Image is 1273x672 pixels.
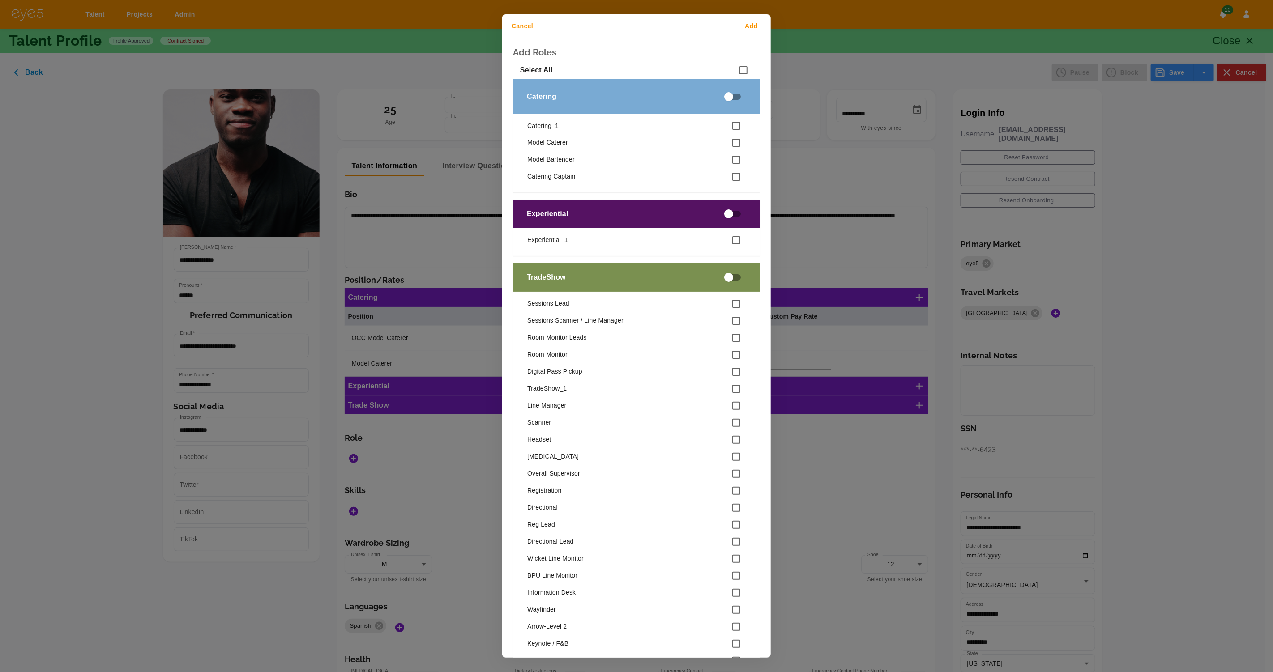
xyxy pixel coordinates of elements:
[513,61,760,79] div: Select All
[520,168,753,185] div: Catering Captain
[520,65,739,76] p: Select All
[527,333,731,343] span: Room Monitor Leads
[527,656,731,666] span: Arrow-Level 1
[527,452,731,462] span: [MEDICAL_DATA]
[520,550,753,567] div: Wicket Line Monitor
[520,567,753,584] div: BPU Line Monitor
[520,652,753,669] div: Arrow-Level 1
[527,418,731,428] span: Scanner
[520,363,753,380] div: Digital Pass Pickup
[520,499,753,516] div: Directional
[520,118,753,135] div: Catering_1
[513,228,760,256] div: Experiential
[520,448,753,465] div: [MEDICAL_DATA]
[527,605,731,615] span: Wayfinder
[527,172,731,182] span: Catering Captain
[527,503,731,513] span: Directional
[527,91,556,102] p: Catering
[513,263,760,292] div: TradeShow
[527,401,731,411] span: Line Manager
[527,272,566,283] p: TradeShow
[520,134,753,151] div: Model Caterer
[520,516,753,533] div: Reg Lead
[527,622,731,632] span: Arrow-Level 2
[520,397,753,414] div: Line Manager
[527,121,731,131] span: Catering_1
[527,588,731,598] span: Information Desk
[739,18,767,34] button: Add
[527,367,731,377] span: Digital Pass Pickup
[520,482,753,499] div: Registration
[527,435,731,445] span: Headset
[527,520,731,530] span: Reg Lead
[513,114,760,193] div: Catering
[520,618,753,635] div: Arrow-Level 2
[513,79,760,114] div: Catering
[520,601,753,618] div: Wayfinder
[520,329,753,346] div: Room Monitor Leads
[527,554,731,564] span: Wicket Line Monitor
[527,138,731,148] span: Model Caterer
[520,312,753,329] div: Sessions Scanner / Line Manager
[527,571,731,581] span: BPU Line Monitor
[520,414,753,431] div: Scanner
[527,208,568,219] p: Experiential
[520,380,753,397] div: TradeShow_1
[520,465,753,482] div: Overall Supervisor
[513,200,760,228] div: Experiential
[520,346,753,363] div: Room Monitor
[527,639,731,649] span: Keynote / F&B
[520,533,753,550] div: Directional Lead
[527,155,731,165] span: Model Bartender
[520,232,753,249] div: Experiential_1
[520,151,753,168] div: Model Bartender
[527,235,731,245] span: Experiential_1
[527,469,731,479] span: Overall Supervisor
[527,316,731,326] span: Sessions Scanner / Line Manager
[527,299,731,309] span: Sessions Lead
[513,47,760,58] h3: Add Roles
[520,635,753,652] div: Keynote / F&B
[520,431,753,448] div: Headset
[520,295,753,312] div: Sessions Lead
[527,384,731,394] span: TradeShow_1
[506,18,542,34] button: Cancel
[527,486,731,496] span: Registration
[520,584,753,601] div: Information Desk
[527,350,731,360] span: Room Monitor
[527,537,731,547] span: Directional Lead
